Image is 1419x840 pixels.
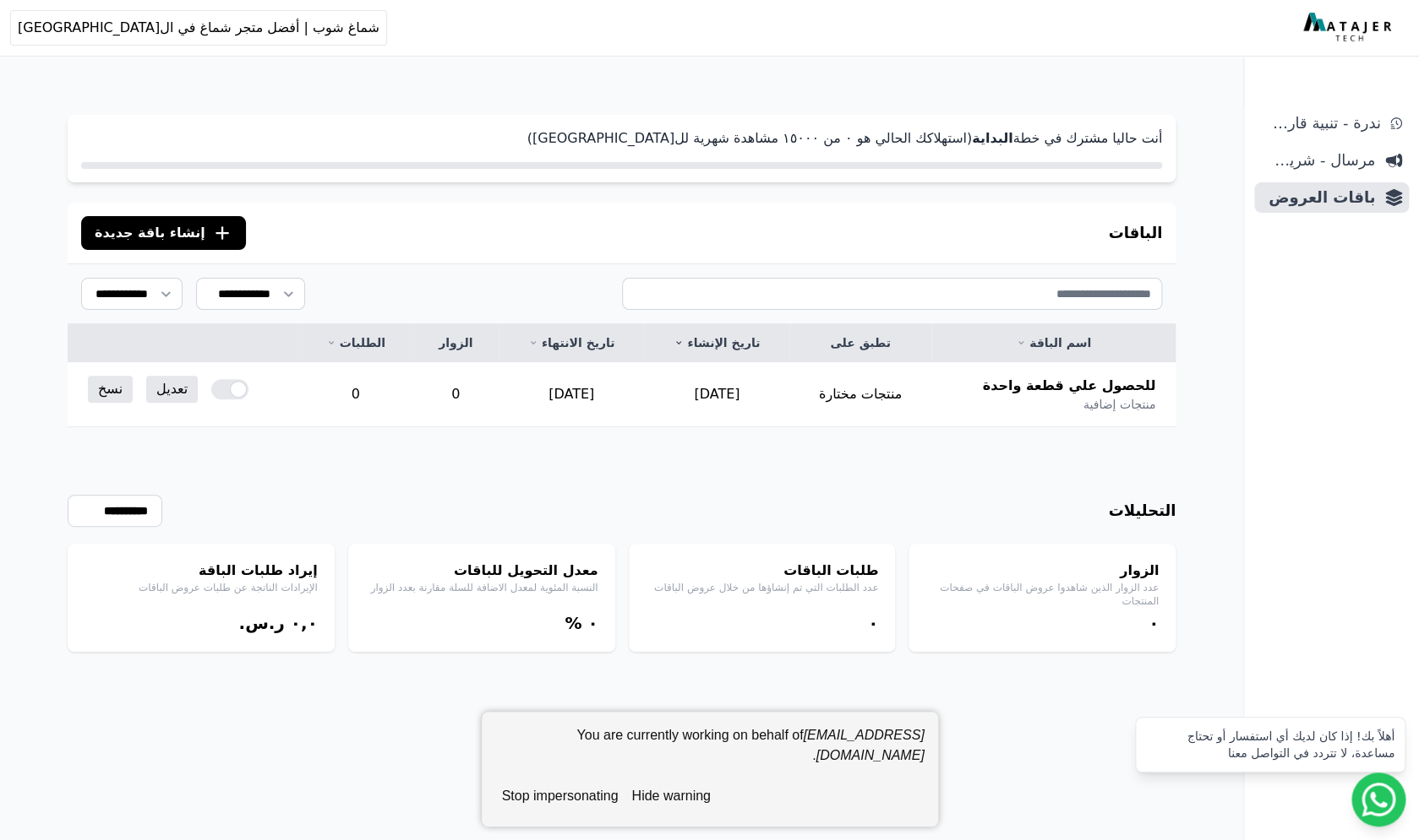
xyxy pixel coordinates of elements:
em: [EMAIL_ADDRESS][DOMAIN_NAME] [803,728,924,762]
p: النسبة المئوية لمعدل الاضافة للسلة مقارنة بعدد الزوار [365,581,598,594]
h3: التحليلات [1108,499,1176,523]
a: تعديل [146,376,198,403]
td: 0 [413,362,499,427]
a: نسخ [88,376,133,403]
a: اسم الباقة [952,334,1155,351]
a: تاريخ الإنشاء [664,334,769,351]
p: عدد الطلبات التي تم إنشاؤها من خلال عروض الباقات [646,581,879,594]
strong: البداية [972,130,1012,146]
span: للحصول علي قطعة واحدة [982,376,1155,396]
h4: معدل التحويل للباقات [365,561,598,581]
th: تطبق على [789,324,931,362]
span: إنشاء باقة جديدة [95,223,205,243]
h4: إيراد طلبات الباقة [85,561,318,581]
span: % [565,613,581,633]
h3: الباقات [1108,221,1162,245]
span: باقات العروض [1261,186,1375,209]
td: 0 [298,362,413,427]
p: عدد الزوار الذين شاهدوا عروض الباقات في صفحات المنتجات [925,581,1159,608]
td: [DATE] [499,362,645,427]
span: شماغ شوب | أفضل متجر شماغ في ال[GEOGRAPHIC_DATA] [18,18,379,38]
div: You are currently working on behalf of . [495,725,925,779]
button: hide warning [625,779,717,813]
td: منتجات مختارة [789,362,931,427]
th: الزوار [413,324,499,362]
td: [DATE] [644,362,789,427]
a: الطلبات [319,334,393,351]
p: أنت حاليا مشترك في خطة (استهلاكك الحالي هو ۰ من ١٥۰۰۰ مشاهدة شهرية لل[GEOGRAPHIC_DATA]) [81,128,1162,149]
a: تاريخ الانتهاء [519,334,625,351]
span: منتجات إضافية [1083,396,1155,413]
bdi: ۰,۰ [291,613,318,633]
div: ۰ [646,611,879,635]
button: شماغ شوب | أفضل متجر شماغ في ال[GEOGRAPHIC_DATA] [10,10,387,46]
h4: طلبات الباقات [646,561,879,581]
span: ندرة - تنبية قارب علي النفاذ [1261,111,1380,135]
bdi: ۰ [587,613,598,633]
div: ۰ [925,611,1159,635]
span: مرسال - شريط دعاية [1261,149,1375,172]
p: الإيرادات الناتجة عن طلبات عروض الباقات [85,581,318,594]
img: MatajerTech Logo [1303,13,1395,43]
button: stop impersonating [495,779,625,813]
span: ر.س. [238,613,284,633]
h4: الزوار [925,561,1159,581]
button: إنشاء باقة جديدة [81,216,246,250]
div: أهلاً بك! إذا كان لديك أي استفسار أو تحتاج مساعدة، لا تتردد في التواصل معنا [1146,728,1394,761]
